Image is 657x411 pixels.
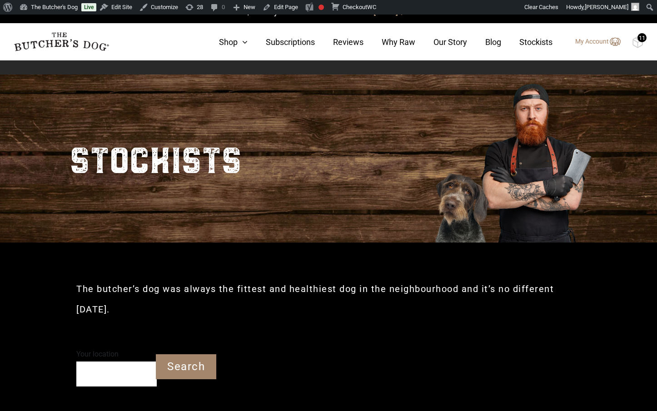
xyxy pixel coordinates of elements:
div: 11 [637,33,647,42]
a: Live [81,3,96,11]
h2: The butcher’s dog was always the fittest and healthiest dog in the neighbourhood and it’s no diff... [76,279,581,320]
img: TBD_Cart-Full.png [632,36,643,48]
div: Focus keyphrase not set [319,5,324,10]
a: close [642,5,648,16]
h2: STOCKISTS [70,129,242,188]
a: Shop [201,36,248,48]
a: My Account [566,36,621,47]
a: Stockists [501,36,552,48]
input: Search [156,354,216,379]
a: Blog [467,36,501,48]
a: Subscriptions [248,36,315,48]
span: [PERSON_NAME] [585,4,628,10]
img: Butcher_Large_3.png [421,72,602,243]
a: Our Story [415,36,467,48]
a: Why Raw [363,36,415,48]
a: Reviews [315,36,363,48]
